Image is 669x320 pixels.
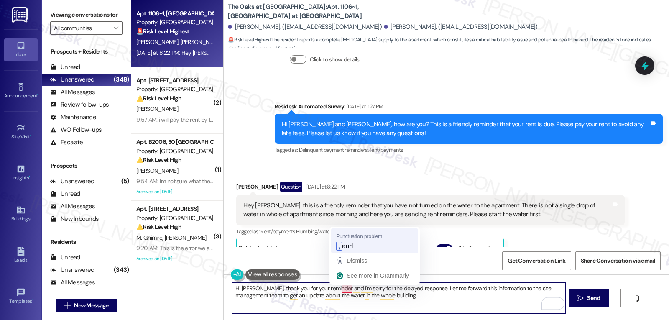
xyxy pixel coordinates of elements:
div: (5) [119,175,131,188]
div: Unread [50,63,80,72]
span: • [32,297,33,303]
span: Get Conversation Link [508,256,565,265]
span: [PERSON_NAME] [165,234,207,241]
input: All communities [54,21,109,35]
div: Residesk Automated Survey [275,102,663,114]
div: Escalate [50,138,83,147]
div: 9:20 AM: This is the error we are seeing with some sound [136,244,275,252]
div: Prospects [42,161,131,170]
div: Prospects + Residents [42,47,131,56]
a: Inbox [4,38,38,61]
div: Question [280,182,302,192]
span: New Message [74,301,108,310]
div: Property: [GEOGRAPHIC_DATA] [136,147,214,156]
button: Get Conversation Link [502,251,571,270]
div: [PERSON_NAME]. ([EMAIL_ADDRESS][DOMAIN_NAME]) [228,23,382,31]
button: New Message [56,299,117,312]
img: ResiDesk Logo [12,7,29,23]
div: Archived on [DATE] [135,187,214,197]
div: [PERSON_NAME]. ([EMAIL_ADDRESS][DOMAIN_NAME]) [384,23,538,31]
span: Share Conversation via email [581,256,655,265]
div: Review follow-ups [50,100,109,109]
a: Leads [4,244,38,267]
div: 9:54 AM: I'm not sure what the problem is, but my trash has not been picked up even one time this... [136,177,491,185]
div: All Messages [50,202,95,211]
span: [PERSON_NAME] [136,38,181,46]
span: M. Ghimire [136,234,165,241]
strong: ⚠️ Risk Level: High [136,95,181,102]
div: Related guidelines [239,244,287,256]
a: Templates • [4,285,38,308]
div: (343) [112,264,131,276]
a: Insights • [4,162,38,184]
span: [PERSON_NAME] [136,167,178,174]
div: Unanswered [50,266,94,274]
div: Property: [GEOGRAPHIC_DATA] [136,85,214,94]
div: Hey [PERSON_NAME], this is a friendly reminder that you have not turned on the water to the apart... [243,201,611,219]
div: Unread [50,189,80,198]
label: Click to show details [310,55,359,64]
strong: ⚠️ Risk Level: High [136,223,181,230]
i:  [64,302,71,309]
div: Unread [50,253,80,262]
span: Send [587,294,600,302]
div: Apt. 1106~1, [GEOGRAPHIC_DATA] at [GEOGRAPHIC_DATA] [136,9,214,18]
div: Property: [GEOGRAPHIC_DATA] at [GEOGRAPHIC_DATA] [136,18,214,27]
div: Archived on [DATE] [135,253,214,264]
div: Tagged as: [275,144,663,156]
span: • [37,92,38,97]
span: Plumbing/water , [296,228,332,235]
div: [DATE] at 1:27 PM [345,102,383,111]
strong: 🚨 Risk Level: Highest [228,36,271,43]
div: Residents [42,238,131,246]
span: Rent/payments , [260,228,296,235]
div: [PERSON_NAME] [236,182,624,195]
div: Maintenance [50,113,96,122]
div: Unanswered [50,177,94,186]
div: Apt. [STREET_ADDRESS] [136,76,214,85]
span: • [30,133,31,138]
span: Delinquent payment reminders , [299,146,368,154]
div: New Inbounds [50,215,99,223]
label: Hide Suggestions [456,244,498,253]
textarea: To enrich screen reader interactions, please activate Accessibility in Grammarly extension settings [232,282,565,314]
span: • [29,174,30,179]
span: : The resident reports a complete [MEDICAL_DATA] supply to the apartment, which constitutes a cri... [228,36,669,54]
button: Share Conversation via email [575,251,661,270]
a: Buildings [4,203,38,225]
b: The Oaks at [GEOGRAPHIC_DATA]: Apt. 1106~1, [GEOGRAPHIC_DATA] at [GEOGRAPHIC_DATA] [228,3,395,20]
i:  [634,295,640,302]
div: Hi [PERSON_NAME] and [PERSON_NAME], how are you? This is a friendly reminder that your rent is du... [282,120,649,138]
a: Site Visit • [4,121,38,143]
div: (348) [112,73,131,86]
div: Unanswered [50,75,94,84]
div: [DATE] at 8:22 PM [304,182,345,191]
span: [PERSON_NAME] [181,38,222,46]
label: Viewing conversations for [50,8,123,21]
div: All Messages [50,88,95,97]
div: 9:57 AM: i will pay the rent by 15th this month [136,116,245,123]
div: Apt. B2006, 30 [GEOGRAPHIC_DATA] [136,138,214,146]
strong: 🚨 Risk Level: Highest [136,28,189,35]
i:  [114,25,118,31]
span: Rent/payments [368,146,403,154]
button: Send [569,289,609,307]
div: Tagged as: [236,225,624,238]
div: Apt. [STREET_ADDRESS] [136,205,214,213]
div: All Messages [50,278,95,287]
i:  [577,295,584,302]
div: Property: [GEOGRAPHIC_DATA] [136,214,214,223]
strong: ⚠️ Risk Level: High [136,156,181,164]
span: [PERSON_NAME] [136,105,178,113]
div: WO Follow-ups [50,125,102,134]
